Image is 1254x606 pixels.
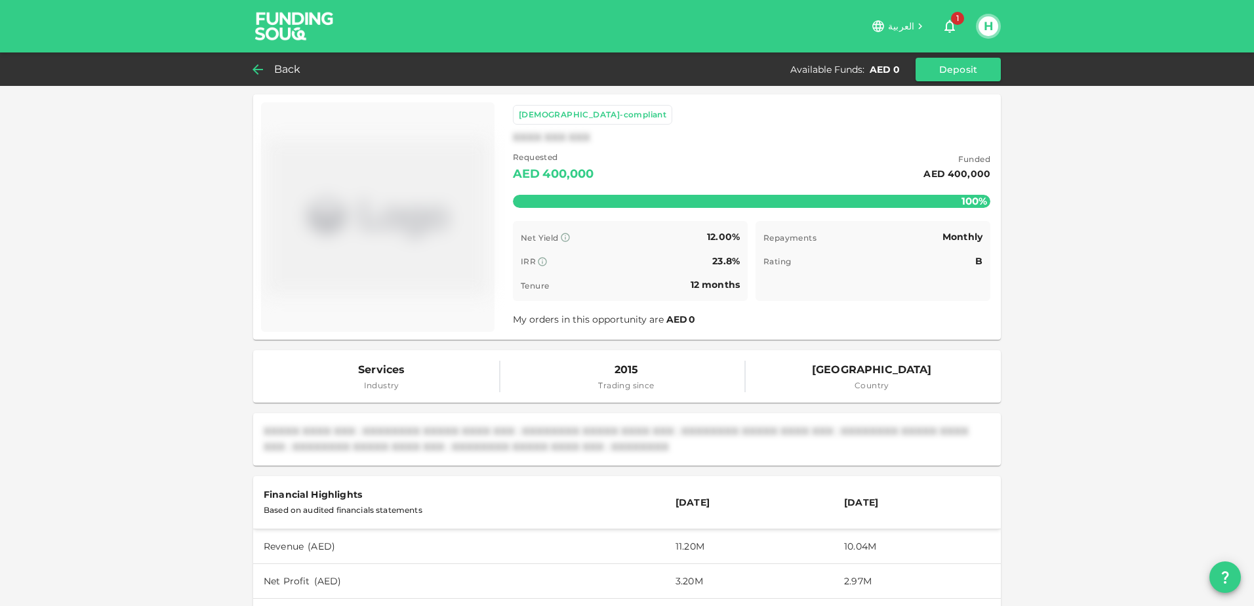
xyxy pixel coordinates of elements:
[598,361,654,379] span: 2015
[834,476,1001,529] th: [DATE]
[712,255,740,267] span: 23.8%
[264,540,304,552] span: Revenue
[521,233,559,243] span: Net Yield
[598,379,654,392] span: Trading since
[665,563,834,598] td: 3.20M
[274,60,301,79] span: Back
[513,130,590,146] div: XXXX XXX XXX
[513,313,697,325] span: My orders in this opportunity are
[707,231,740,243] span: 12.00%
[812,379,932,392] span: Country
[266,108,489,327] img: Marketplace Logo
[691,279,740,291] span: 12 months
[812,361,932,379] span: [GEOGRAPHIC_DATA]
[937,13,963,39] button: 1
[264,575,310,587] span: Net Profit
[519,108,666,121] div: [DEMOGRAPHIC_DATA]-compliant
[666,313,687,325] span: AED
[689,313,695,325] span: 0
[942,231,982,243] span: Monthly
[308,540,335,552] span: ( AED )
[521,281,549,291] span: Tenure
[834,563,1001,598] td: 2.97M
[763,233,817,243] span: Repayments
[923,153,990,166] span: Funded
[979,16,998,36] button: H
[513,151,594,164] span: Requested
[665,476,834,529] th: [DATE]
[763,256,791,266] span: Rating
[358,379,405,392] span: Industry
[358,361,405,379] span: Services
[790,63,864,76] div: Available Funds :
[264,502,655,518] div: Based on audited financials statements
[264,487,655,502] div: Financial Highlights
[975,255,982,267] span: B
[521,256,536,266] span: IRR
[264,424,990,455] div: XXXXX XXXX XXX : XXXXXXXX XXXXX XXXX XXX : XXXXXXXX XXXXX XXXX XXX : XXXXXXXX XXXXX XXXX XXX : XX...
[916,58,1001,81] button: Deposit
[665,529,834,563] td: 11.20M
[1209,561,1241,593] button: question
[870,63,900,76] div: AED 0
[951,12,964,25] span: 1
[888,20,914,32] span: العربية
[314,575,342,587] span: ( AED )
[834,529,1001,563] td: 10.04M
